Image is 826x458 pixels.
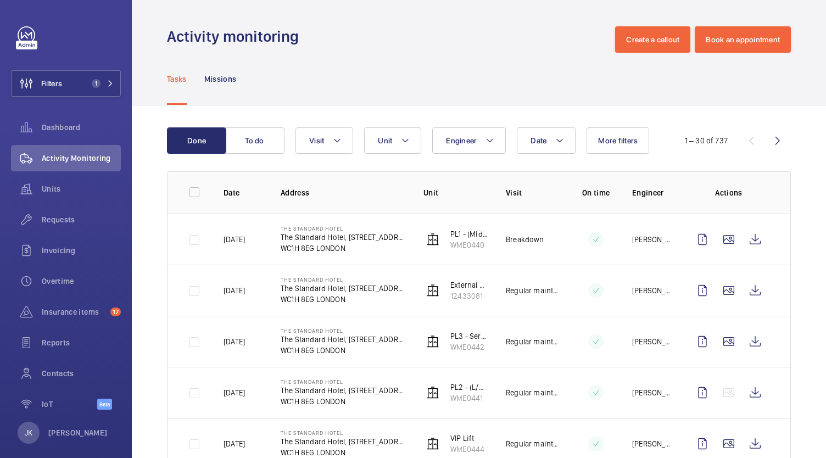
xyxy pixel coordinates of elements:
[42,122,121,133] span: Dashboard
[42,306,106,317] span: Insurance items
[42,214,121,225] span: Requests
[204,74,237,85] p: Missions
[426,437,439,450] img: elevator.svg
[450,382,488,393] p: PL2 - (L/H controller)
[281,385,406,396] p: The Standard Hotel, [STREET_ADDRESS],
[531,136,546,145] span: Date
[364,127,421,154] button: Unit
[450,239,488,250] p: WME0440
[42,276,121,287] span: Overtime
[450,228,488,239] p: PL1 - (Middle controller)
[281,334,406,345] p: The Standard Hotel, [STREET_ADDRESS],
[281,232,406,243] p: The Standard Hotel, [STREET_ADDRESS],
[224,336,245,347] p: [DATE]
[423,187,488,198] p: Unit
[281,378,406,385] p: The Standard Hotel
[224,285,245,296] p: [DATE]
[41,78,62,89] span: Filters
[42,183,121,194] span: Units
[224,387,245,398] p: [DATE]
[48,427,108,438] p: [PERSON_NAME]
[281,294,406,305] p: WC1H 8EG LONDON
[450,433,484,444] p: VIP Lift
[167,74,187,85] p: Tasks
[42,153,121,164] span: Activity Monitoring
[42,399,97,410] span: IoT
[450,280,488,291] p: External Scenic
[42,245,121,256] span: Invoicing
[281,276,406,283] p: The Standard Hotel
[632,285,672,296] p: [PERSON_NAME]
[295,127,353,154] button: Visit
[92,79,101,88] span: 1
[281,436,406,447] p: The Standard Hotel, [STREET_ADDRESS],
[281,396,406,407] p: WC1H 8EG LONDON
[281,345,406,356] p: WC1H 8EG LONDON
[689,187,768,198] p: Actions
[225,127,284,154] button: To do
[281,243,406,254] p: WC1H 8EG LONDON
[632,336,672,347] p: [PERSON_NAME]
[281,447,406,458] p: WC1H 8EG LONDON
[632,438,672,449] p: [PERSON_NAME]
[224,234,245,245] p: [DATE]
[517,127,576,154] button: Date
[167,127,226,154] button: Done
[446,136,477,145] span: Engineer
[632,387,672,398] p: [PERSON_NAME]
[432,127,506,154] button: Engineer
[598,136,638,145] span: More filters
[450,393,488,404] p: WME0441
[685,135,728,146] div: 1 – 30 of 737
[450,331,488,342] p: PL3 - Serves B2 (R/H controller)
[506,285,560,296] p: Regular maintenance
[450,342,488,353] p: WME0442
[450,291,488,301] p: 12433081
[506,187,560,198] p: Visit
[167,26,305,47] h1: Activity monitoring
[506,438,560,449] p: Regular maintenance
[632,234,672,245] p: [PERSON_NAME]
[42,368,121,379] span: Contacts
[281,283,406,294] p: The Standard Hotel, [STREET_ADDRESS],
[281,327,406,334] p: The Standard Hotel
[378,136,392,145] span: Unit
[97,399,112,410] span: Beta
[695,26,791,53] button: Book an appointment
[632,187,672,198] p: Engineer
[506,387,560,398] p: Regular maintenance
[426,233,439,246] img: elevator.svg
[281,225,406,232] p: The Standard Hotel
[426,386,439,399] img: elevator.svg
[110,308,121,316] span: 17
[615,26,690,53] button: Create a callout
[577,187,615,198] p: On time
[42,337,121,348] span: Reports
[426,284,439,297] img: elevator.svg
[25,427,32,438] p: JK
[309,136,324,145] span: Visit
[450,444,484,455] p: WME0444
[426,335,439,348] img: elevator.svg
[224,187,263,198] p: Date
[506,234,544,245] p: Breakdown
[224,438,245,449] p: [DATE]
[506,336,560,347] p: Regular maintenance
[11,70,121,97] button: Filters1
[587,127,649,154] button: More filters
[281,187,406,198] p: Address
[281,429,406,436] p: The Standard Hotel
